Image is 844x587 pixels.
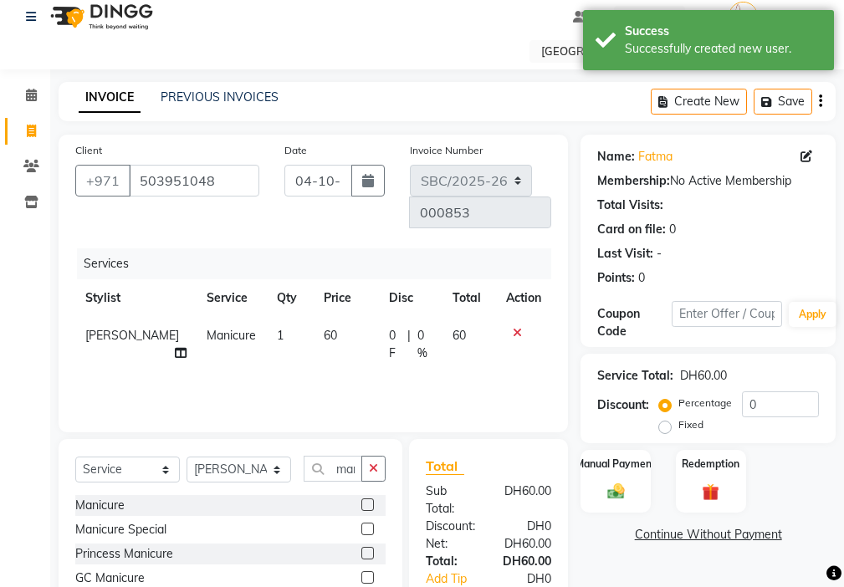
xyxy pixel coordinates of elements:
div: Total: [413,553,488,570]
div: No Active Membership [597,172,819,190]
div: Net: [413,535,488,553]
button: Create New [651,89,747,115]
span: Total [426,457,464,475]
label: Percentage [678,396,732,411]
label: Invoice Number [410,143,483,158]
div: DH60.00 [488,553,564,570]
span: Manicure [207,328,256,343]
label: Redemption [682,457,739,472]
input: Search or Scan [304,456,362,482]
a: INVOICE [79,83,141,113]
div: Membership: [597,172,670,190]
span: 60 [453,328,466,343]
th: Stylist [75,279,197,317]
button: +971 [75,165,130,197]
label: Client [75,143,102,158]
div: Service Total: [597,367,673,385]
div: 0 [638,269,645,287]
div: Success [625,23,821,40]
span: | [407,327,411,362]
div: - [657,245,662,263]
div: Coupon Code [597,305,671,340]
span: [PERSON_NAME] [85,328,179,343]
th: Price [314,279,379,317]
div: Last Visit: [597,245,653,263]
a: Continue Without Payment [584,526,832,544]
label: Date [284,143,307,158]
div: Sub Total: [413,482,488,518]
img: _gift.svg [697,482,724,503]
div: Total Visits: [597,197,663,214]
div: DH60.00 [488,482,564,518]
button: Apply [789,302,836,327]
span: 0 % [417,327,432,362]
a: Fatma [638,148,673,166]
div: Successfully created new user. [625,40,821,58]
div: Points: [597,269,635,287]
span: 1 [277,328,284,343]
span: 0 F [389,327,402,362]
img: _cash.svg [602,482,630,501]
label: Manual Payment [575,457,656,472]
div: Discount: [597,396,649,414]
div: Card on file: [597,221,666,238]
div: Services [77,248,564,279]
label: Fixed [678,417,703,432]
input: Search by Name/Mobile/Email/Code [129,165,259,197]
div: DH0 [488,518,564,535]
th: Qty [267,279,314,317]
div: Name: [597,148,635,166]
div: 0 [669,221,676,238]
input: Enter Offer / Coupon Code [672,301,782,327]
th: Service [197,279,267,317]
div: Manicure [75,497,125,514]
img: Anjienet [729,2,758,31]
a: PREVIOUS INVOICES [161,89,279,105]
button: Save [754,89,812,115]
span: 60 [324,328,337,343]
div: Discount: [413,518,488,535]
span: Anjienet [766,8,812,26]
th: Total [442,279,496,317]
div: Manicure Special [75,521,166,539]
th: Action [496,279,551,317]
div: DH60.00 [680,367,727,385]
th: Disc [379,279,442,317]
div: GC Manicure [75,569,145,587]
div: Princess Manicure [75,545,173,563]
div: DH60.00 [488,535,564,553]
